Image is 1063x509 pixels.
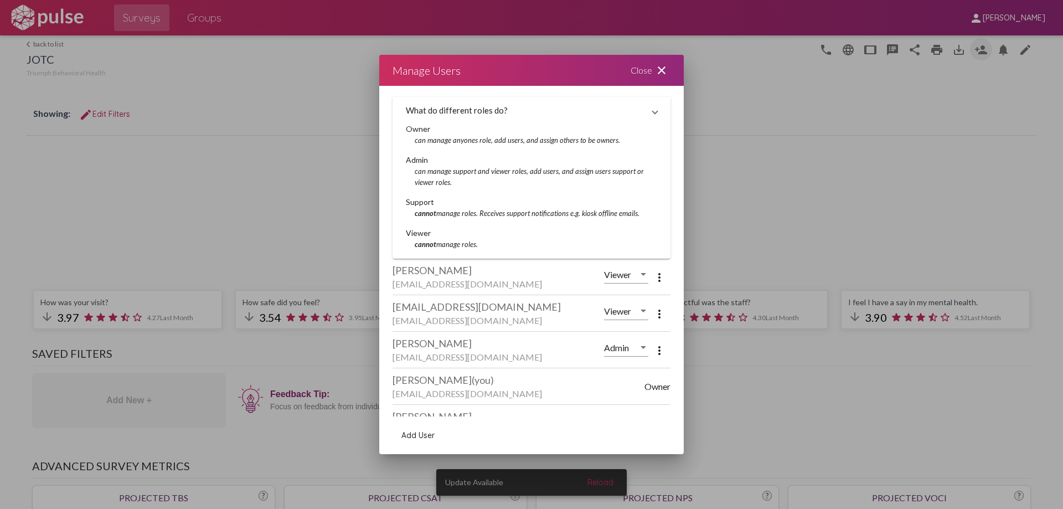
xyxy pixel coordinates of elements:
div: [PERSON_NAME] [393,264,604,276]
div: Manage Users [393,61,461,79]
span: Admin [604,342,629,353]
span: Viewer [604,306,631,316]
b: cannot [415,240,436,249]
div: [EMAIL_ADDRESS][DOMAIN_NAME] [393,388,644,399]
div: [EMAIL_ADDRESS][DOMAIN_NAME] [393,301,604,313]
mat-icon: more_vert [653,271,666,284]
div: Close [617,55,684,86]
button: More options menu [648,302,670,324]
div: Viewer [406,228,657,239]
button: More options menu [648,338,670,361]
div: [PERSON_NAME] [393,410,604,423]
b: cannot [415,209,436,218]
div: Support [406,197,657,208]
div: [EMAIL_ADDRESS][DOMAIN_NAME] [393,352,604,362]
i: can manage support and viewer roles, add users, and assign users support or viewer roles. [415,167,644,187]
mat-expansion-panel-header: What do different roles do? [393,97,670,124]
span: Viewer [604,269,631,280]
span: (you) [472,374,494,386]
div: Owner [406,124,657,135]
button: add user [393,425,443,445]
button: More options menu [648,412,670,434]
div: [PERSON_NAME] [393,374,644,386]
div: [PERSON_NAME] [393,337,604,349]
div: What do different roles do? [393,124,670,259]
div: [EMAIL_ADDRESS][DOMAIN_NAME] [393,279,604,289]
i: manage roles. Receives support notifications e.g. kiosk offline emails. [415,209,639,218]
i: can manage anyones role, add users, and assign others to be owners. [415,136,620,145]
mat-icon: more_vert [653,344,666,357]
mat-icon: close [655,64,668,77]
mat-icon: more_vert [653,307,666,321]
mat-panel-title: What do different roles do? [406,105,644,115]
span: Add User [401,430,435,440]
button: More options menu [648,265,670,287]
span: Owner [644,381,670,392]
div: Admin [406,155,657,166]
i: manage roles. [415,240,478,249]
div: [EMAIL_ADDRESS][DOMAIN_NAME] [393,315,604,326]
